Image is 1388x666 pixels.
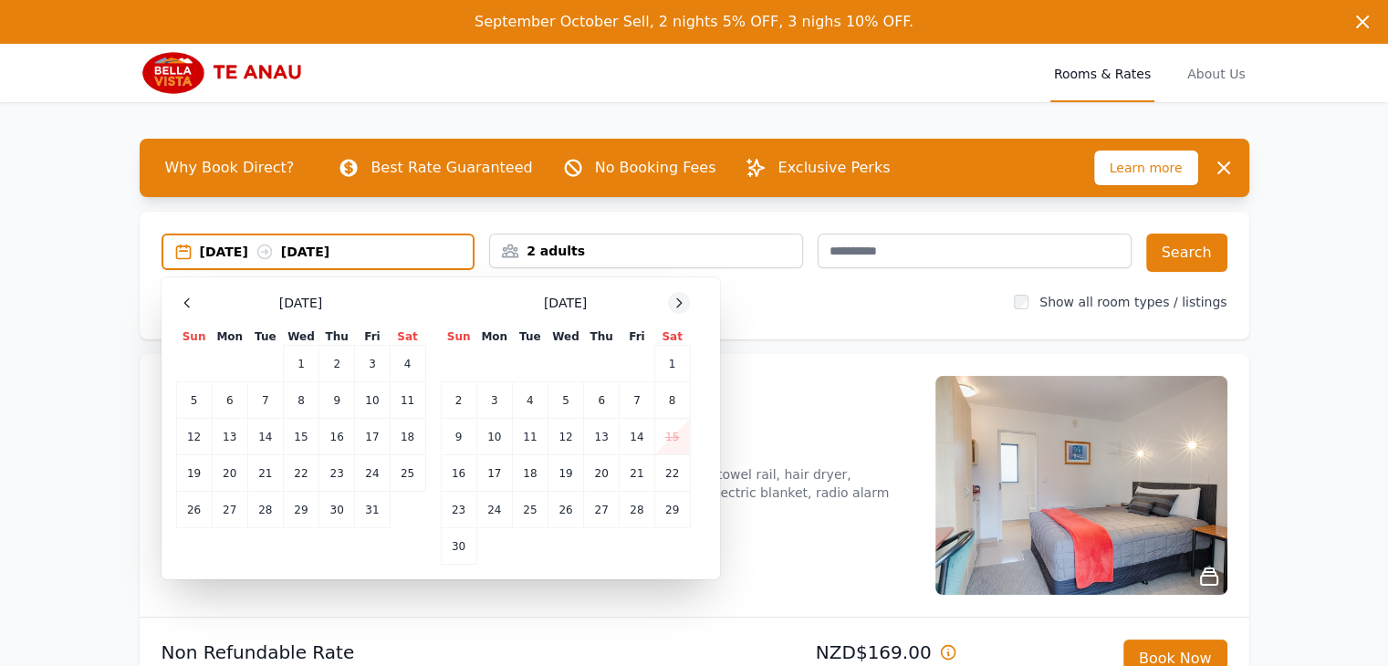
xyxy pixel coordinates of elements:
th: Sun [176,328,212,346]
td: 28 [247,492,283,528]
td: 24 [355,455,390,492]
th: Sun [441,328,476,346]
td: 26 [176,492,212,528]
span: September October Sell, 2 nights 5% OFF, 3 nighs 10% OFF. [475,13,913,30]
td: 7 [620,382,654,419]
td: 10 [355,382,390,419]
td: 14 [247,419,283,455]
span: [DATE] [279,294,322,312]
img: Bella Vista Te Anau [140,51,316,95]
th: Fri [355,328,390,346]
th: Thu [319,328,355,346]
td: 16 [441,455,476,492]
td: 3 [355,346,390,382]
td: 6 [212,382,247,419]
td: 20 [584,455,620,492]
p: Best Rate Guaranteed [370,157,532,179]
td: 27 [212,492,247,528]
td: 26 [548,492,583,528]
th: Sat [390,328,425,346]
td: 20 [212,455,247,492]
td: 29 [283,492,318,528]
label: Show all room types / listings [1039,295,1226,309]
p: Exclusive Perks [777,157,890,179]
td: 19 [176,455,212,492]
p: Non Refundable Rate [162,640,687,665]
td: 13 [212,419,247,455]
td: 15 [654,419,690,455]
th: Wed [283,328,318,346]
td: 6 [584,382,620,419]
td: 15 [283,419,318,455]
p: NZD$169.00 [702,640,957,665]
th: Wed [548,328,583,346]
td: 13 [584,419,620,455]
td: 23 [319,455,355,492]
th: Mon [476,328,512,346]
th: Tue [247,328,283,346]
div: 2 adults [490,242,802,260]
td: 17 [476,455,512,492]
td: 23 [441,492,476,528]
td: 2 [319,346,355,382]
th: Mon [212,328,247,346]
td: 3 [476,382,512,419]
th: Sat [654,328,690,346]
div: [DATE] [DATE] [200,243,474,261]
td: 2 [441,382,476,419]
p: No Booking Fees [595,157,716,179]
td: 27 [584,492,620,528]
td: 31 [355,492,390,528]
td: 11 [512,419,548,455]
span: Why Book Direct? [151,150,309,186]
th: Thu [584,328,620,346]
button: Search [1146,234,1227,272]
td: 9 [441,419,476,455]
td: 1 [283,346,318,382]
td: 25 [390,455,425,492]
td: 29 [654,492,690,528]
td: 5 [176,382,212,419]
a: Rooms & Rates [1050,44,1154,102]
span: Learn more [1094,151,1198,185]
span: [DATE] [544,294,587,312]
td: 1 [654,346,690,382]
td: 12 [548,419,583,455]
td: 18 [390,419,425,455]
td: 24 [476,492,512,528]
td: 10 [476,419,512,455]
td: 14 [620,419,654,455]
td: 7 [247,382,283,419]
td: 30 [319,492,355,528]
td: 22 [654,455,690,492]
td: 5 [548,382,583,419]
td: 16 [319,419,355,455]
td: 8 [654,382,690,419]
td: 4 [390,346,425,382]
a: About Us [1184,44,1248,102]
td: 11 [390,382,425,419]
td: 17 [355,419,390,455]
td: 21 [620,455,654,492]
td: 21 [247,455,283,492]
td: 22 [283,455,318,492]
td: 9 [319,382,355,419]
td: 25 [512,492,548,528]
td: 12 [176,419,212,455]
td: 30 [441,528,476,565]
th: Tue [512,328,548,346]
td: 8 [283,382,318,419]
td: 4 [512,382,548,419]
td: 18 [512,455,548,492]
td: 19 [548,455,583,492]
th: Fri [620,328,654,346]
td: 28 [620,492,654,528]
